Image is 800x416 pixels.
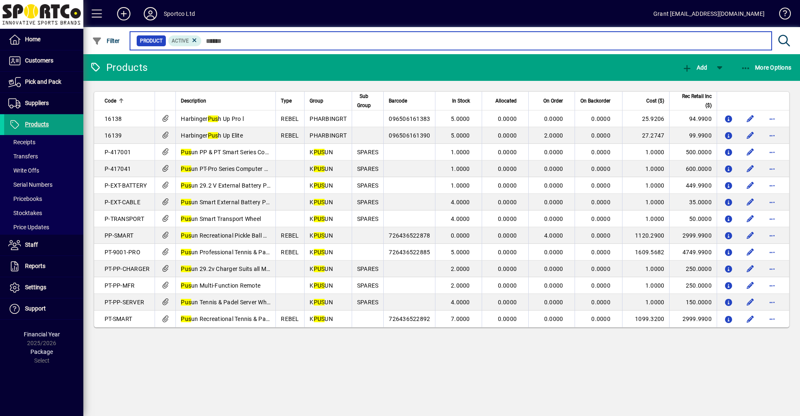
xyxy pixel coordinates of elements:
span: 4.0000 [451,299,470,306]
a: Price Updates [4,220,83,234]
button: Edit [744,279,757,292]
span: 0.0000 [544,182,563,189]
div: Group [310,96,347,105]
td: 4749.9900 [669,244,717,261]
td: 1.0000 [622,194,670,211]
span: un Smart External Battery Power Cable [181,199,295,205]
span: 0.0000 [544,316,563,322]
span: 0.0000 [498,249,517,256]
span: 0.0000 [544,115,563,122]
em: PUS [314,282,325,289]
span: In Stock [452,96,470,105]
em: PUS [314,316,325,322]
em: Pus [181,199,191,205]
a: Suppliers [4,93,83,114]
div: On Backorder [580,96,617,105]
span: Package [30,348,53,355]
em: Pus [181,232,191,239]
span: 5.0000 [451,115,470,122]
button: Edit [744,312,757,326]
button: Edit [744,129,757,142]
span: 0.0000 [498,149,517,155]
td: 1120.2900 [622,227,670,244]
span: On Backorder [580,96,610,105]
span: SPARES [357,299,379,306]
span: 0.0000 [498,282,517,289]
span: K UN [310,232,333,239]
div: Barcode [389,96,430,105]
td: 1099.3200 [622,311,670,327]
span: K UN [310,149,333,155]
span: 726436522892 [389,316,430,322]
button: More options [765,179,779,192]
span: 726436522878 [389,232,430,239]
span: 0.0000 [544,165,563,172]
span: P-TRANSPORT [105,216,144,222]
em: Pus [181,282,191,289]
span: Cost ($) [646,96,664,105]
span: Type [281,96,292,105]
button: More options [765,162,779,175]
span: REBEL [281,132,299,139]
td: 94.9900 [669,110,717,127]
span: Support [25,305,46,312]
span: 0.0000 [591,165,610,172]
span: Reports [25,263,45,269]
button: Profile [137,6,164,21]
em: PUS [314,299,325,306]
span: Allocated [495,96,517,105]
span: Settings [25,284,46,291]
span: 0.0000 [498,199,517,205]
span: K UN [310,216,333,222]
td: 1.0000 [622,211,670,227]
button: Add [680,60,709,75]
span: K UN [310,266,333,272]
div: Code [105,96,150,105]
em: Pus [181,165,191,172]
a: Home [4,29,83,50]
td: 1.0000 [622,261,670,277]
td: 27.2747 [622,127,670,144]
span: PP-SMART [105,232,133,239]
span: 0.0000 [498,182,517,189]
em: Pus [208,132,218,139]
span: Description [181,96,206,105]
span: Suppliers [25,100,49,106]
em: PUS [314,165,325,172]
span: 0.0000 [498,115,517,122]
span: Price Updates [8,224,49,231]
span: K UN [310,249,333,256]
span: REBEL [281,316,299,322]
span: More Options [741,64,792,71]
span: PHARBINGRT [310,115,347,122]
button: Add [110,6,137,21]
a: Transfers [4,149,83,163]
span: PT-PP-CHARGER [105,266,150,272]
button: More options [765,312,779,326]
div: Allocated [487,96,525,105]
span: 2.0000 [544,132,563,139]
span: P-EXT-CABLE [105,199,140,205]
span: 0.0000 [498,316,517,322]
span: 0.0000 [544,199,563,205]
td: 99.9900 [669,127,717,144]
em: PUS [314,199,325,205]
span: REBEL [281,115,299,122]
span: Product [140,37,162,45]
span: 0.0000 [498,232,517,239]
div: Products [90,61,147,74]
div: Sportco Ltd [164,7,195,20]
td: 35.0000 [669,194,717,211]
div: Sub Group [357,92,379,110]
div: In Stock [440,96,477,105]
span: 1.0000 [451,165,470,172]
span: SPARES [357,149,379,155]
td: 1.0000 [622,294,670,311]
div: Type [281,96,299,105]
button: More options [765,229,779,242]
em: PUS [314,232,325,239]
span: Harbinger h Up Elite [181,132,243,139]
a: Reports [4,256,83,277]
a: Staff [4,235,83,256]
span: 0.0000 [498,165,517,172]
